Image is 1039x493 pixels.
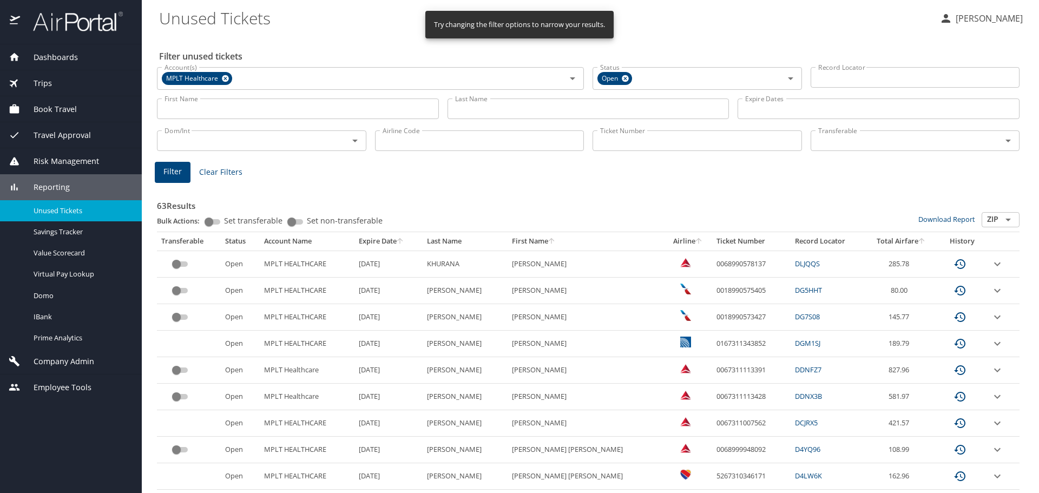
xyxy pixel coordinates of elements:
img: Southwest Airlines [680,469,691,480]
div: Open [597,72,632,85]
img: airportal-logo.png [21,11,123,32]
td: MPLT HEALTHCARE [260,251,354,277]
button: expand row [991,443,1004,456]
th: Record Locator [791,232,865,251]
td: 581.97 [865,384,938,410]
td: [PERSON_NAME] [508,410,663,437]
button: Filter [155,162,190,183]
td: 189.79 [865,331,938,357]
td: [PERSON_NAME] [423,357,508,384]
td: [DATE] [354,331,423,357]
td: [PERSON_NAME] [423,410,508,437]
a: D4LW6K [795,471,822,481]
td: [DATE] [354,437,423,463]
td: MPLT Healthcare [260,384,354,410]
td: 0167311343852 [712,331,791,357]
td: [DATE] [354,304,423,331]
a: D4YQ96 [795,444,820,454]
a: DLJQQS [795,259,820,268]
td: 0067311007562 [712,410,791,437]
a: DG5HHT [795,285,822,295]
span: Value Scorecard [34,248,129,258]
td: MPLT HEALTHCARE [260,304,354,331]
button: Open [347,133,363,148]
th: Last Name [423,232,508,251]
td: [PERSON_NAME] [423,278,508,304]
button: expand row [991,364,1004,377]
td: [DATE] [354,384,423,410]
button: expand row [991,417,1004,430]
span: Reporting [20,181,70,193]
td: 0068999948092 [712,437,791,463]
button: Open [1001,133,1016,148]
td: [PERSON_NAME] [423,331,508,357]
th: Airline [664,232,712,251]
td: MPLT HEALTHCARE [260,437,354,463]
td: [PERSON_NAME] [508,357,663,384]
td: Open [221,278,260,304]
a: DDNFZ7 [795,365,821,374]
td: [PERSON_NAME] [423,437,508,463]
span: Unused Tickets [34,206,129,216]
a: Download Report [918,214,975,224]
span: MPLT Healthcare [162,73,225,84]
img: icon-airportal.png [10,11,21,32]
a: DG7S08 [795,312,820,321]
button: expand row [991,390,1004,403]
td: [PERSON_NAME] [508,384,663,410]
button: expand row [991,284,1004,297]
td: [PERSON_NAME] [508,278,663,304]
td: KHURANA [423,251,508,277]
td: MPLT HEALTHCARE [260,331,354,357]
button: sort [695,238,703,245]
img: American Airlines [680,310,691,321]
td: 285.78 [865,251,938,277]
td: MPLT HEALTHCARE [260,463,354,490]
td: MPLT HEALTHCARE [260,278,354,304]
td: MPLT Healthcare [260,357,354,384]
td: MPLT HEALTHCARE [260,410,354,437]
td: Open [221,357,260,384]
div: Transferable [161,236,216,246]
td: [PERSON_NAME] [423,304,508,331]
th: Expire Date [354,232,423,251]
span: Domo [34,291,129,301]
button: Open [565,71,580,86]
span: Set transferable [224,217,282,225]
td: 5267310346171 [712,463,791,490]
td: [PERSON_NAME] [508,251,663,277]
td: 0067311113391 [712,357,791,384]
td: Open [221,251,260,277]
img: Delta Airlines [680,390,691,400]
td: Open [221,463,260,490]
span: Open [597,73,624,84]
span: Trips [20,77,52,89]
td: Open [221,304,260,331]
th: Ticket Number [712,232,791,251]
img: Delta Airlines [680,443,691,453]
td: [PERSON_NAME] [423,384,508,410]
td: 162.96 [865,463,938,490]
button: [PERSON_NAME] [935,9,1027,28]
td: [DATE] [354,463,423,490]
img: Delta Airlines [680,363,691,374]
td: [PERSON_NAME] [508,331,663,357]
td: 108.99 [865,437,938,463]
td: Open [221,331,260,357]
a: DGM1SJ [795,338,820,348]
td: 0018990575405 [712,278,791,304]
th: Total Airfare [865,232,938,251]
span: Employee Tools [20,382,91,393]
p: [PERSON_NAME] [952,12,1023,25]
span: Clear Filters [199,166,242,179]
td: [DATE] [354,357,423,384]
span: Virtual Pay Lookup [34,269,129,279]
td: Open [221,410,260,437]
button: Open [783,71,798,86]
td: 421.57 [865,410,938,437]
div: MPLT Healthcare [162,72,232,85]
span: IBank [34,312,129,322]
span: Book Travel [20,103,77,115]
td: [PERSON_NAME] [508,304,663,331]
span: Savings Tracker [34,227,129,237]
